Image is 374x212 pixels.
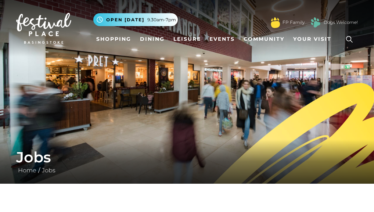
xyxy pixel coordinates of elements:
div: / [11,148,363,175]
a: Dining [137,32,168,46]
span: Open [DATE] [106,17,144,23]
button: Open [DATE] 9.30am-7pm [93,13,178,26]
a: Events [206,32,238,46]
img: Festival Place Logo [16,13,71,44]
a: Home [16,167,38,174]
a: Dogs Welcome! [324,19,358,26]
span: Your Visit [293,35,331,43]
h1: Jobs [16,148,358,166]
a: Jobs [40,167,57,174]
a: FP Family [283,19,305,26]
a: Shopping [93,32,134,46]
a: Community [241,32,287,46]
a: Your Visit [290,32,338,46]
a: Leisure [170,32,204,46]
span: 9.30am-7pm [147,17,176,23]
